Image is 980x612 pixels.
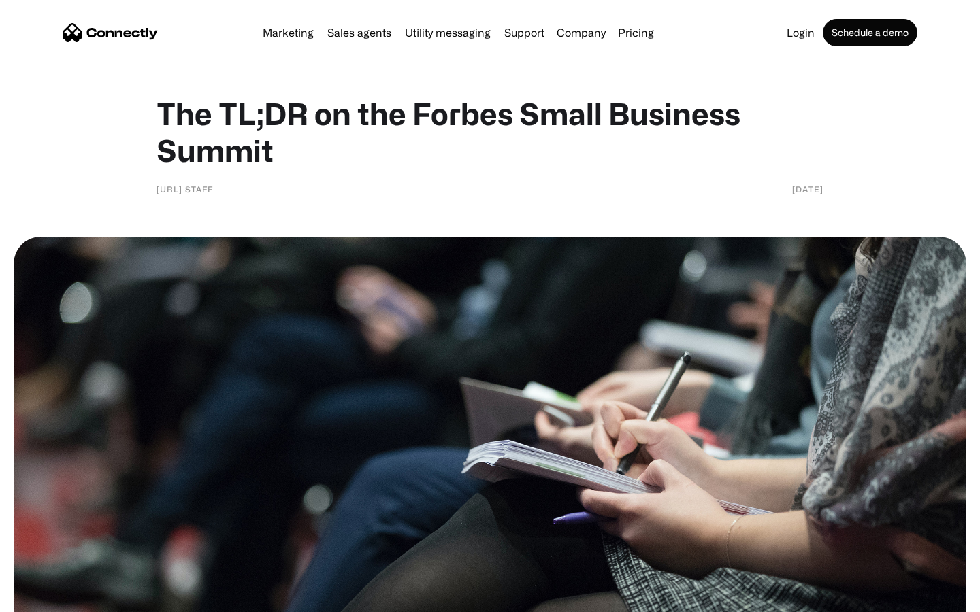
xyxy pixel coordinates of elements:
[781,27,820,38] a: Login
[823,19,917,46] a: Schedule a demo
[792,182,823,196] div: [DATE]
[557,23,606,42] div: Company
[322,27,397,38] a: Sales agents
[257,27,319,38] a: Marketing
[399,27,496,38] a: Utility messaging
[157,182,213,196] div: [URL] Staff
[157,95,823,169] h1: The TL;DR on the Forbes Small Business Summit
[612,27,659,38] a: Pricing
[499,27,550,38] a: Support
